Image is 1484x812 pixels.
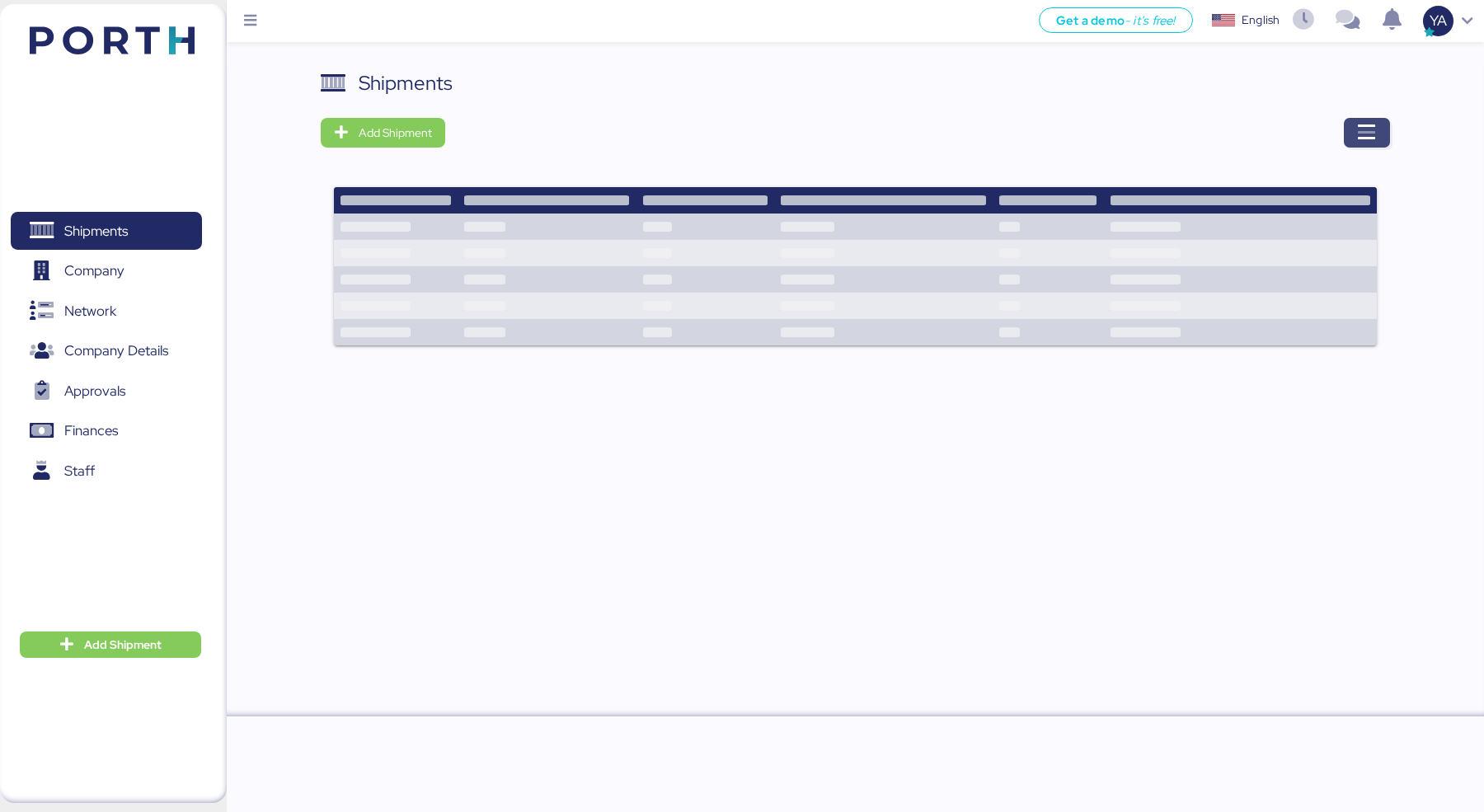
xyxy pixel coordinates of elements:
span: Approvals [64,379,125,403]
button: Add Shipment [20,631,201,658]
a: Approvals [11,372,202,410]
button: Menu [237,7,265,35]
a: Shipments [11,212,202,250]
a: Company [11,252,202,290]
a: Staff [11,452,202,490]
button: Add Shipment [321,118,445,148]
span: Add Shipment [84,635,162,655]
span: Shipments [64,219,128,243]
span: Finances [64,419,118,443]
span: Company [64,259,124,283]
span: Add Shipment [359,123,432,143]
span: YA [1430,10,1447,31]
span: Network [64,299,116,323]
div: Shipments [359,68,453,98]
a: Network [11,292,202,330]
a: Company Details [11,332,202,370]
span: Company Details [64,339,168,363]
div: English [1242,12,1280,29]
a: Finances [11,412,202,450]
span: Staff [64,459,95,483]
